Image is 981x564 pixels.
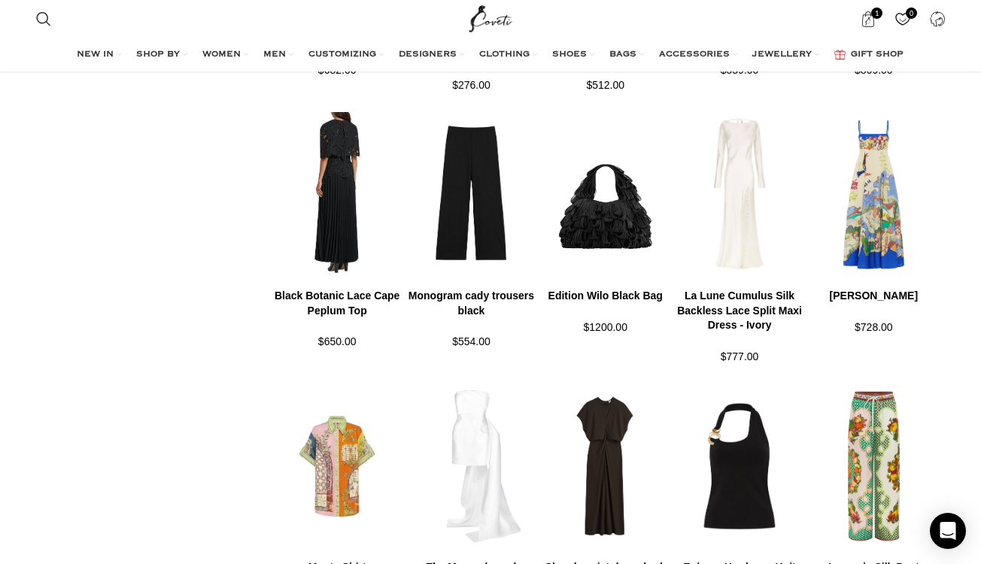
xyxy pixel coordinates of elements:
img: Shona-Joy-La-Lune-Cumulus-Silk-Backless-Lace-Split-Maxi-Dress-Ivory-347877_nobg.png [674,105,804,285]
img: Carla-Zampatti-Black-Botanic-Lace-Cape-Peplum-Top27152_nobg.png [272,105,402,285]
span: $777.00 [721,350,759,362]
span: $1200.00 [584,321,627,333]
span: WOMEN [202,49,241,61]
a: GIFT SHOP [834,40,904,70]
a: Monogram cady trousers black $554.00 [406,289,536,350]
span: ACCESSORIES [659,49,730,61]
a: 1 [852,4,883,34]
span: $869.00 [855,64,893,76]
img: Alemais-Lemonis-Silk-Pant.jpg [809,376,939,556]
h4: Monogram cady trousers black [406,289,536,318]
div: Main navigation [29,40,953,70]
a: BAGS [609,40,644,70]
img: Polene-Numero-Neuf-Mini.png [540,105,670,285]
img: Toteme-Slouch-waist-dress-bark-550736_nobg.png [540,376,670,556]
span: $728.00 [855,321,893,333]
img: GiftBag [834,50,846,59]
a: Edition Wilo Black Bag $1200.00 [540,289,670,335]
span: CUSTOMIZING [308,49,376,61]
a: [PERSON_NAME] $728.00 [809,289,939,335]
a: SHOP BY [136,40,187,70]
a: Site logo [466,11,516,24]
span: $512.00 [586,79,624,91]
img: Solace-London-The-Meyer-draped-minidress.jpg [406,376,536,556]
span: MEN [263,49,286,61]
span: GIFT SHOP [851,49,904,61]
span: SHOES [552,49,587,61]
a: MEN [263,40,293,70]
span: $554.00 [452,335,490,347]
span: $682.00 [318,64,357,76]
span: JEWELLERY [752,49,812,61]
a: SHOES [552,40,594,70]
span: 1 [871,8,882,19]
h4: Black Botanic Lace Cape Peplum Top [272,289,402,318]
img: Toteme-Monogram-cady-trousers-black-513157_nobg.png [406,105,536,285]
span: DESIGNERS [399,49,457,61]
div: Open Intercom Messenger [930,513,966,549]
a: La Lune Cumulus Silk Backless Lace Split Maxi Dress - Ivory $777.00 [674,289,804,365]
h4: La Lune Cumulus Silk Backless Lace Split Maxi Dress - Ivory [674,289,804,333]
span: 0 [906,8,917,19]
img: Aje-Enigma-Hardware-Knit-Top.jpg [674,376,804,556]
span: $559.00 [721,64,759,76]
img: Alemais-Nadia-Sundress-3.jpg [809,105,939,285]
span: $276.00 [452,79,490,91]
a: WOMEN [202,40,248,70]
a: CUSTOMIZING [308,40,384,70]
h4: [PERSON_NAME] [809,289,939,304]
img: Alemais-Monte-Shirt-3.jpg [272,376,402,556]
a: ACCESSORIES [659,40,737,70]
a: NEW IN [77,40,121,70]
span: SHOP BY [136,49,180,61]
a: DESIGNERS [399,40,464,70]
a: Search [29,4,59,34]
a: 0 [887,4,918,34]
a: JEWELLERY [752,40,819,70]
span: BAGS [609,49,636,61]
span: NEW IN [77,49,114,61]
a: CLOTHING [479,40,537,70]
span: $650.00 [318,335,357,347]
a: Black Botanic Lace Cape Peplum Top $650.00 [272,289,402,350]
div: My Wishlist [887,4,918,34]
span: CLOTHING [479,49,530,61]
h4: Edition Wilo Black Bag [540,289,670,304]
